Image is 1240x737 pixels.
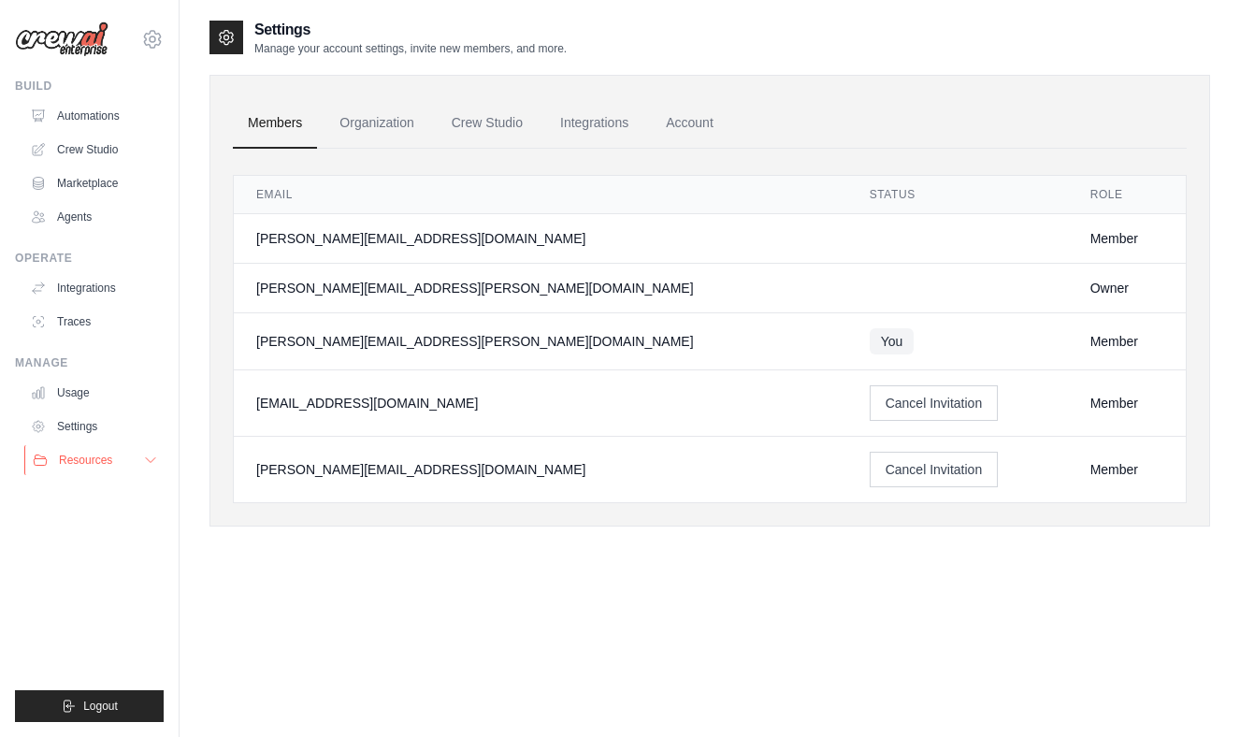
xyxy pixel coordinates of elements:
[22,307,164,337] a: Traces
[233,98,317,149] a: Members
[324,98,428,149] a: Organization
[24,445,166,475] button: Resources
[59,453,112,468] span: Resources
[847,176,1068,214] th: Status
[256,394,825,412] div: [EMAIL_ADDRESS][DOMAIN_NAME]
[15,355,164,370] div: Manage
[22,135,164,165] a: Crew Studio
[1068,176,1186,214] th: Role
[254,19,567,41] h2: Settings
[22,101,164,131] a: Automations
[870,328,915,354] span: You
[256,332,825,351] div: [PERSON_NAME][EMAIL_ADDRESS][PERSON_NAME][DOMAIN_NAME]
[870,385,999,421] button: Cancel Invitation
[1090,332,1163,351] div: Member
[1090,394,1163,412] div: Member
[870,452,999,487] button: Cancel Invitation
[22,378,164,408] a: Usage
[651,98,728,149] a: Account
[15,22,108,57] img: Logo
[22,168,164,198] a: Marketplace
[1090,229,1163,248] div: Member
[15,690,164,722] button: Logout
[22,412,164,441] a: Settings
[256,229,825,248] div: [PERSON_NAME][EMAIL_ADDRESS][DOMAIN_NAME]
[545,98,643,149] a: Integrations
[83,699,118,714] span: Logout
[1090,279,1163,297] div: Owner
[256,279,825,297] div: [PERSON_NAME][EMAIL_ADDRESS][PERSON_NAME][DOMAIN_NAME]
[15,79,164,94] div: Build
[254,41,567,56] p: Manage your account settings, invite new members, and more.
[22,202,164,232] a: Agents
[437,98,538,149] a: Crew Studio
[256,460,825,479] div: [PERSON_NAME][EMAIL_ADDRESS][DOMAIN_NAME]
[22,273,164,303] a: Integrations
[15,251,164,266] div: Operate
[1090,460,1163,479] div: Member
[234,176,847,214] th: Email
